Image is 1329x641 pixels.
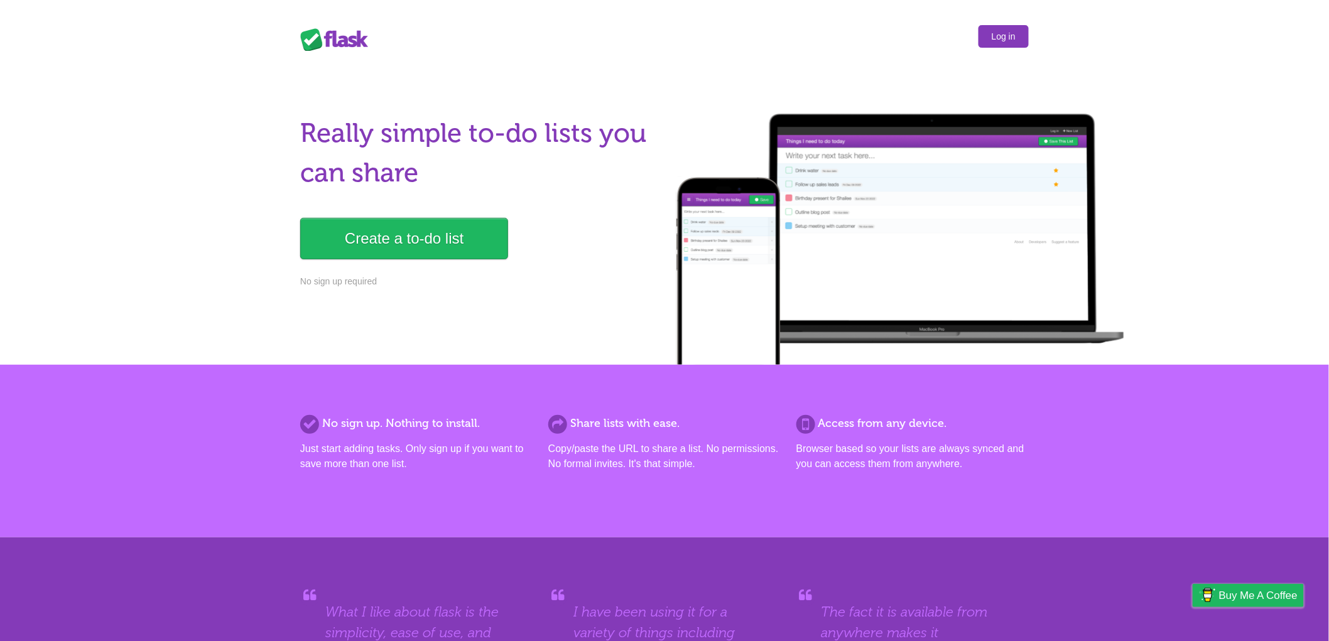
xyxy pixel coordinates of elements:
[979,25,1029,48] a: Log in
[300,114,657,193] h1: Really simple to-do lists you can share
[796,441,1029,471] p: Browser based so your lists are always synced and you can access them from anywhere.
[300,415,533,432] h2: No sign up. Nothing to install.
[1199,584,1216,606] img: Buy me a coffee
[548,415,781,432] h2: Share lists with ease.
[796,415,1029,432] h2: Access from any device.
[300,275,657,288] p: No sign up required
[1219,584,1298,606] span: Buy me a coffee
[300,218,508,259] a: Create a to-do list
[548,441,781,471] p: Copy/paste the URL to share a list. No permissions. No formal invites. It's that simple.
[300,441,533,471] p: Just start adding tasks. Only sign up if you want to save more than one list.
[300,28,376,51] div: Flask Lists
[1193,584,1304,607] a: Buy me a coffee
